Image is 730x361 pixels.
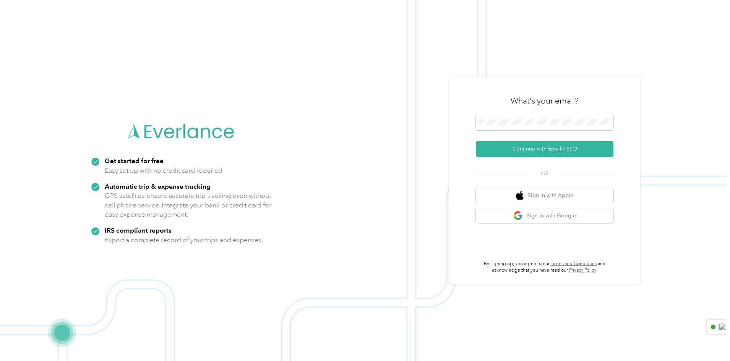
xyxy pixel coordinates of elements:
h3: What's your email? [511,96,579,106]
iframe: Everlance-gr Chat Button Frame [687,318,730,361]
p: By signing up, you agree to our and acknowledge that you have read our . [476,261,613,274]
strong: Automatic trip & expense tracking [105,182,211,190]
a: Privacy Policy [569,267,596,273]
button: google logoSign in with Google [476,208,613,223]
img: google logo [513,211,523,220]
button: apple logoSign in with Apple [476,188,613,203]
span: OR [531,170,558,178]
strong: IRS compliant reports [105,226,172,234]
strong: Get started for free [105,157,164,165]
p: GPS satellites ensure accurate trip tracking even without cell phone service. Integrate your bank... [105,191,272,219]
a: Terms and Conditions [551,261,597,267]
p: Export a complete record of your trips and expenses. [105,235,263,245]
img: apple logo [516,191,524,201]
p: Easy set up with no credit card required [105,166,222,175]
button: Continue with Email / SSO [476,141,613,157]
